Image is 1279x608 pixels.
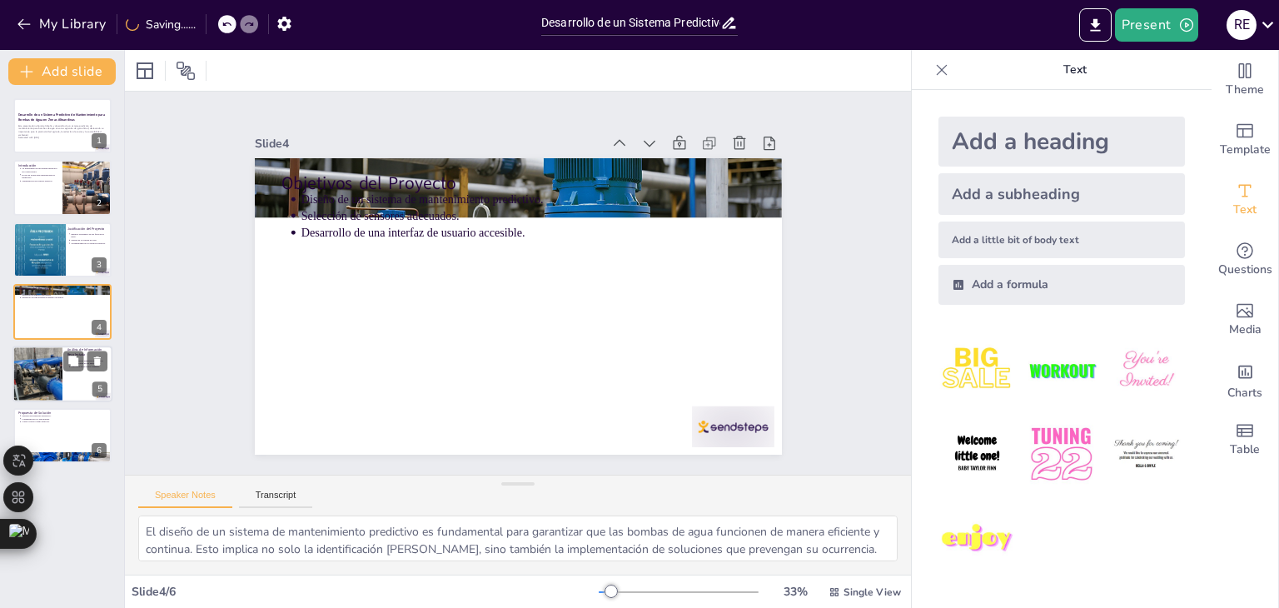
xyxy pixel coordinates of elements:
[67,347,107,356] p: Análisis de Información Recolectada
[1212,290,1278,350] div: Add images, graphics, shapes or video
[22,173,57,179] p: El uso de tecnología avanzada para el monitoreo.
[132,584,599,600] div: Slide 4 / 6
[18,124,107,137] p: Esta presentación aborda el diseño y desarrollo de un sistema predictivo de mantenimiento para bo...
[72,359,108,362] p: Necesidad de diagnósticos remotos.
[67,227,107,232] p: Justificación del Proyecto
[13,98,112,153] div: 1
[1227,384,1262,402] span: Charts
[1079,8,1112,42] button: Export to PowerPoint
[541,11,720,35] input: Insert title
[92,257,107,272] div: 3
[72,361,108,365] p: Frustraciones de los agricultores.
[938,117,1185,167] div: Add a heading
[775,584,815,600] div: 33 %
[22,293,107,297] p: Selección de sensores adecuados.
[1218,261,1272,279] span: Questions
[1115,8,1198,42] button: Present
[1220,141,1271,159] span: Template
[71,232,107,238] p: Impacto económico de las fallas en el riego.
[22,417,107,421] p: Comunicación IoT para alertas.
[22,179,57,182] p: Optimización de recursos hídricos.
[13,222,112,277] div: 3
[1233,201,1257,219] span: Text
[138,516,898,561] textarea: El diseño de un sistema de mantenimiento predictivo es fundamental para garantizar que las bombas...
[308,186,762,250] p: Selección de sensores adecuados.
[18,287,107,292] p: Objetivos del Proyecto
[1212,110,1278,170] div: Add ready made slides
[938,222,1185,258] div: Add a little bit of body text
[306,202,760,267] p: Desarrollo de una interfaz de usuario accesible.
[1107,331,1185,409] img: 3.jpeg
[18,137,107,140] p: Generated with [URL]
[1212,170,1278,230] div: Add text boxes
[12,346,112,402] div: 5
[310,169,764,233] p: Diseño de un sistema de mantenimiento predictivo.
[87,351,107,371] button: Delete Slide
[13,160,112,215] div: 2
[1023,416,1100,493] img: 5.jpeg
[239,490,313,508] button: Transcript
[12,11,113,37] button: My Library
[1227,10,1257,40] div: R E
[844,586,901,599] span: Single View
[22,297,107,300] p: Desarrollo de una interfaz de usuario accesible.
[1212,350,1278,410] div: Add charts and graphs
[22,167,57,172] p: La importancia de un sistema predictivo en la agricultura.
[1107,416,1185,493] img: 6.jpeg
[22,291,107,294] p: Diseño de un sistema de mantenimiento predictivo.
[22,414,107,417] p: Sistema de monitoreo predictivo.
[938,416,1016,493] img: 4.jpeg
[92,133,107,148] div: 1
[18,411,107,416] p: Propuesta de Solución
[132,57,158,84] div: Layout
[126,17,196,32] div: Saving......
[176,61,196,81] span: Position
[1226,81,1264,99] span: Theme
[291,147,766,221] p: Objetivos del Proyecto
[13,408,112,463] div: 6
[938,331,1016,409] img: 1.jpeg
[1230,441,1260,459] span: Table
[1212,50,1278,110] div: Change the overall theme
[63,351,83,371] button: Duplicate Slide
[1229,321,1262,339] span: Media
[1212,410,1278,470] div: Add a table
[92,320,107,335] div: 4
[92,443,107,458] div: 6
[955,50,1195,90] p: Text
[270,108,617,160] div: Slide 4
[72,365,108,368] p: Importancia de alertas simples.
[1212,230,1278,290] div: Get real-time input from your audience
[938,501,1016,578] img: 7.jpeg
[18,162,57,167] p: Introducción
[18,113,105,122] strong: Desarrollo de un Sistema Predictivo de Mantenimiento para Bombas de Agua en Zonas Altoandinas
[22,421,107,424] p: Control sobre el riego agrícola.
[138,490,232,508] button: Speaker Notes
[1227,8,1257,42] button: R E
[13,284,112,339] div: 4
[71,242,107,245] p: Sostenibilidad de los recursos hídricos.
[938,265,1185,305] div: Add a formula
[71,238,107,242] p: Mejora de la calidad de vida.
[92,196,107,211] div: 2
[938,173,1185,215] div: Add a subheading
[92,381,107,396] div: 5
[1023,331,1100,409] img: 2.jpeg
[8,58,116,85] button: Add slide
